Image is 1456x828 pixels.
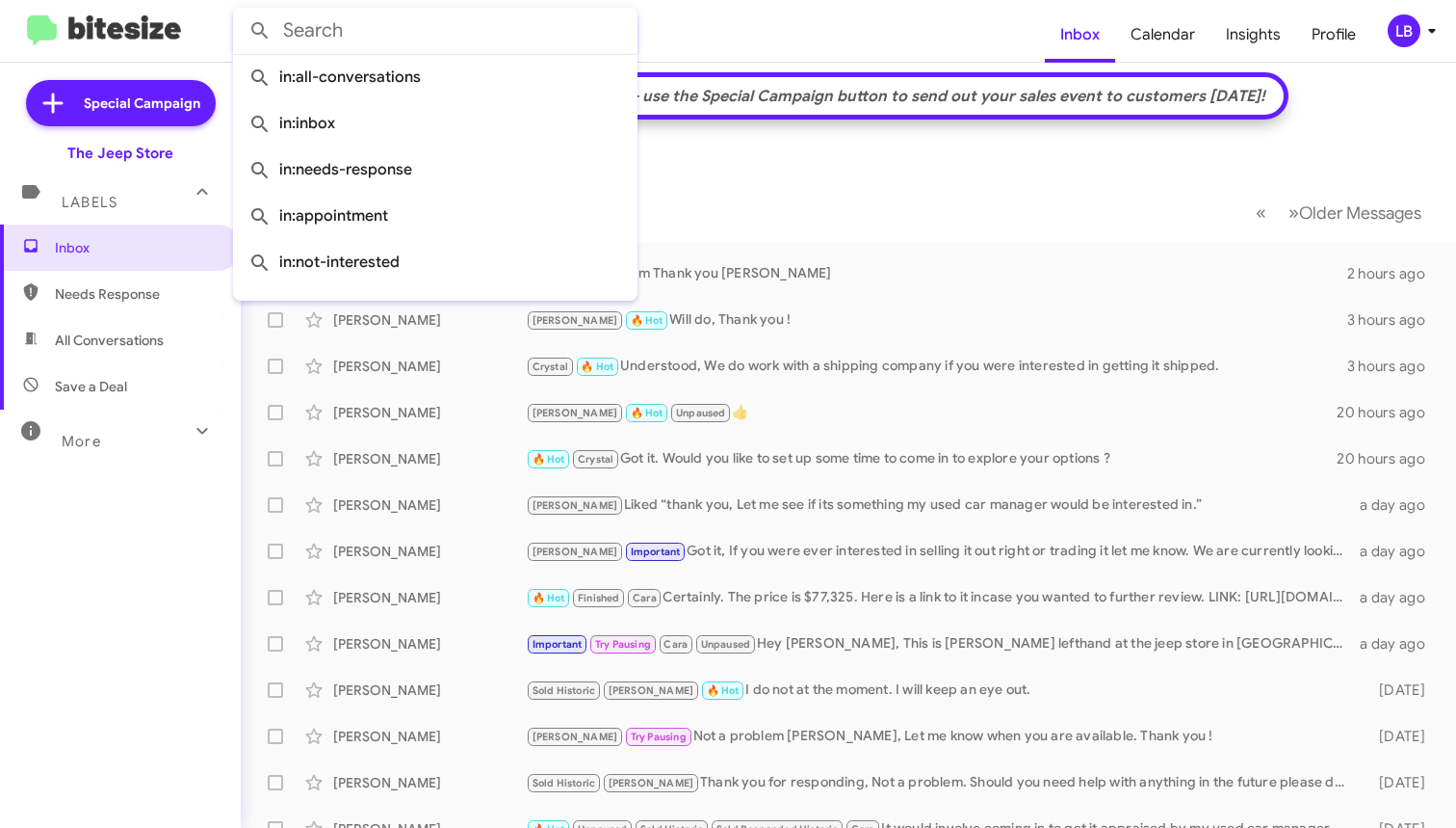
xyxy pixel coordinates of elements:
div: [DATE] Weekend is here - use the Special Campaign button to send out your sales event to customer... [442,87,1275,106]
span: [PERSON_NAME] [533,314,618,327]
span: 🔥 Hot [631,407,663,419]
span: « [1256,200,1266,225]
span: 🔥 Hot [631,314,663,327]
div: [PERSON_NAME] [333,449,526,468]
div: Liked “thank you, Let me see if its something my used car manager would be interested in.” [526,494,1355,517]
div: Not a problem [PERSON_NAME], Let me know when you are available. Thank you ! [526,726,1355,748]
div: Understood, We do work with a shipping company if you were interested in getting it shipped. [526,356,1347,378]
span: [PERSON_NAME] [533,731,618,743]
div: Hey [PERSON_NAME], This is [PERSON_NAME] lefthand at the jeep store in [GEOGRAPHIC_DATA]. Hope yo... [526,633,1355,655]
div: [PERSON_NAME] [333,403,526,422]
button: Next [1277,193,1433,232]
button: LB [1371,14,1435,47]
span: Sold Historic [533,684,596,697]
span: Needs Response [55,284,219,304]
div: Got it. Would you like to set up some time to come in to explore your options ? [526,448,1337,470]
span: in:appointment [248,193,622,239]
a: Profile [1296,7,1371,63]
span: 🔥 Hot [533,592,565,604]
div: [PERSON_NAME] [333,588,526,607]
span: Important [631,546,681,558]
span: Sold Historic [533,777,596,789]
span: Finished [578,592,620,604]
a: Insights [1210,7,1296,63]
div: Thank you for responding, Not a problem. Should you need help with anything in the future please ... [526,772,1355,794]
div: 2 hours ago [1347,264,1441,283]
div: [PERSON_NAME] [333,310,526,330]
span: 🔥 Hot [581,361,613,373]
span: More [62,433,101,450]
span: 🔥 Hot [533,453,565,466]
span: [PERSON_NAME] [609,777,694,789]
div: [DATE] [1355,681,1441,700]
div: a day ago [1355,542,1441,561]
div: 3 hours ago [1347,310,1441,330]
span: » [1288,200,1299,225]
div: Got it, If you were ever interested in selling it out right or trading it let me know. We are cur... [526,541,1355,563]
div: [PERSON_NAME] [333,773,526,792]
span: Cara [663,638,688,651]
div: LB [1388,14,1420,47]
div: The Jeep Store [67,144,173,163]
div: [PERSON_NAME] [333,495,526,515]
span: Inbox [55,238,219,257]
nav: Page navigation example [1245,193,1433,232]
span: [PERSON_NAME] [533,499,618,512]
span: Unpaused [676,407,726,419]
span: Crystal [533,361,568,373]
div: [PERSON_NAME] [333,357,526,376]
span: in:not-interested [248,239,622,285]
div: 20 hours ago [1337,403,1441,422]
input: Search [233,8,637,54]
div: Will do, Thank you ! [526,309,1347,332]
div: [DATE] [1355,727,1441,746]
span: [PERSON_NAME] [533,407,618,419]
span: in:all-conversations [248,54,622,100]
span: Try Pausing [631,731,687,743]
span: Older Messages [1299,202,1421,224]
div: a day ago [1355,495,1441,515]
div: I do not at the moment. I will keep an eye out. [526,680,1355,702]
div: [PERSON_NAME] [333,634,526,654]
span: Unpaused [701,638,751,651]
span: [PERSON_NAME] [533,546,618,558]
div: No problem Thank you [PERSON_NAME] [526,263,1347,285]
span: Special Campaign [84,93,200,113]
a: Calendar [1115,7,1210,63]
div: [PERSON_NAME] [333,542,526,561]
a: Special Campaign [26,80,216,126]
span: 🔥 Hot [707,684,740,697]
a: Inbox [1045,7,1115,63]
span: Save a Deal [55,377,127,396]
span: in:needs-response [248,147,622,193]
span: in:sold-verified [248,285,622,332]
div: [DATE] [1355,773,1441,792]
div: [PERSON_NAME] [333,727,526,746]
div: Certainly. The price is $77,325. Here is a link to it incase you wanted to further review. LINK: ... [526,587,1355,609]
div: a day ago [1355,588,1441,607]
span: Cara [633,592,657,604]
div: 👍 [526,402,1337,424]
button: Previous [1244,193,1278,232]
span: [PERSON_NAME] [609,684,694,697]
div: 3 hours ago [1347,357,1441,376]
span: Labels [62,194,117,211]
div: 20 hours ago [1337,449,1441,468]
span: Try Pausing [595,638,651,651]
span: Crystal [578,453,613,466]
div: a day ago [1355,634,1441,654]
span: All Conversations [55,331,164,350]
div: [PERSON_NAME] [333,681,526,700]
span: Important [533,638,583,651]
span: in:inbox [248,100,622,147]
